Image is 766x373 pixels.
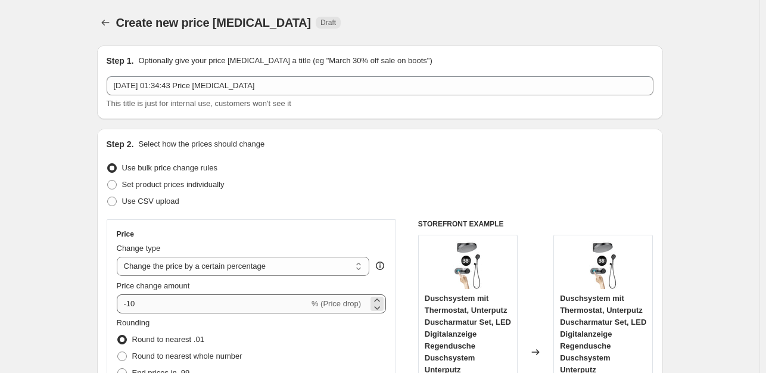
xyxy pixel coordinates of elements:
[117,281,190,290] span: Price change amount
[122,163,217,172] span: Use bulk price change rules
[418,219,653,229] h6: STOREFRONT EXAMPLE
[580,241,627,289] img: 6143qmQ23iL_80x.jpg
[107,76,653,95] input: 30% off holiday sale
[122,197,179,206] span: Use CSV upload
[444,241,491,289] img: 6143qmQ23iL_80x.jpg
[107,55,134,67] h2: Step 1.
[122,180,225,189] span: Set product prices individually
[117,229,134,239] h3: Price
[116,16,312,29] span: Create new price [MEDICAL_DATA]
[97,14,114,31] button: Price change jobs
[117,244,161,253] span: Change type
[138,55,432,67] p: Optionally give your price [MEDICAL_DATA] a title (eg "March 30% off sale on boots")
[117,318,150,327] span: Rounding
[312,299,361,308] span: % (Price drop)
[320,18,336,27] span: Draft
[107,99,291,108] span: This title is just for internal use, customers won't see it
[107,138,134,150] h2: Step 2.
[132,352,242,360] span: Round to nearest whole number
[132,335,204,344] span: Round to nearest .01
[138,138,264,150] p: Select how the prices should change
[374,260,386,272] div: help
[117,294,309,313] input: -15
